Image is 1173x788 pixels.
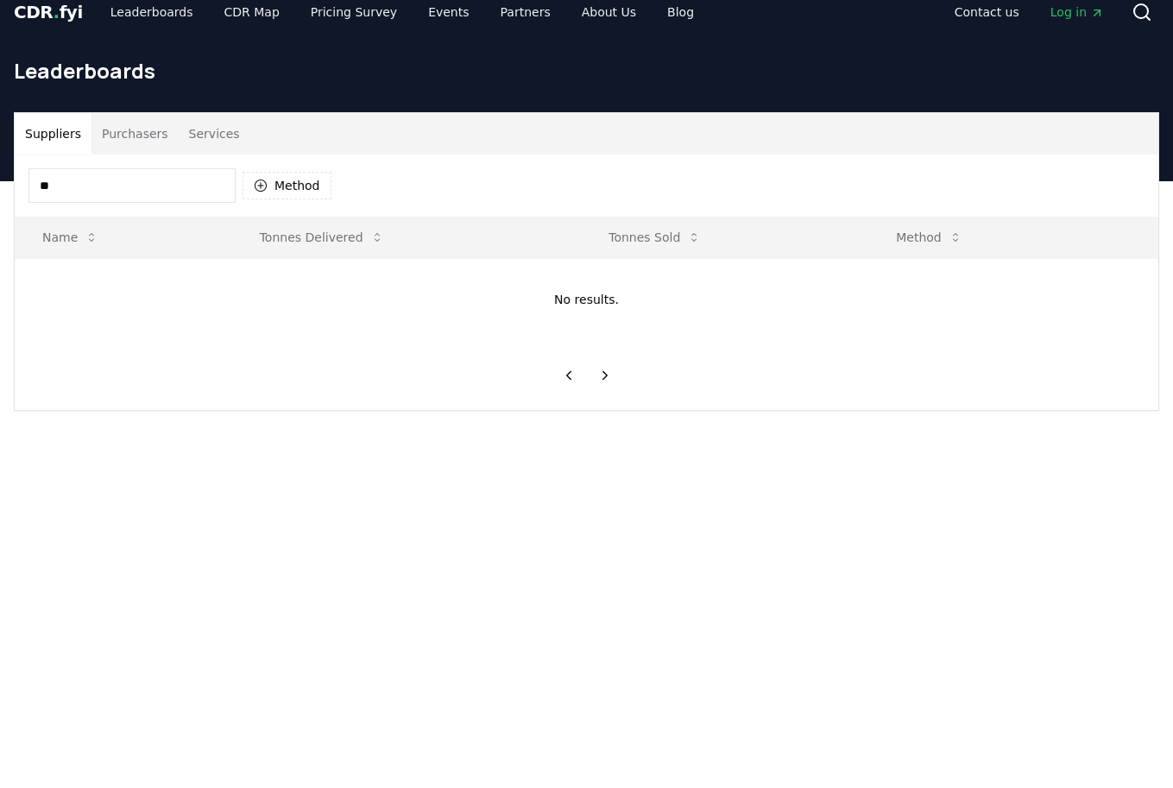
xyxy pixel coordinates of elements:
[1050,3,1104,21] span: Log in
[179,113,250,154] button: Services
[15,113,91,154] button: Suppliers
[91,113,179,154] button: Purchasers
[595,220,715,255] button: Tonnes Sold
[54,2,60,22] span: .
[243,172,331,199] button: Method
[14,2,83,22] span: CDR fyi
[882,220,976,255] button: Method
[246,220,398,255] button: Tonnes Delivered
[590,358,620,393] button: next page
[15,258,1158,341] td: No results.
[554,358,583,393] button: previous page
[28,220,112,255] button: Name
[14,57,1159,85] h1: Leaderboards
